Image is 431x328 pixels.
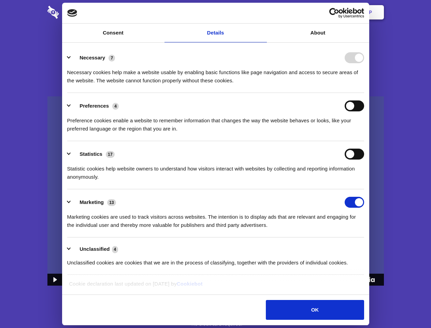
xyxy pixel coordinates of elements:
button: Preferences (4) [67,100,123,111]
div: Unclassified cookies are cookies that we are in the process of classifying, together with the pro... [67,254,364,267]
label: Statistics [80,151,102,157]
iframe: Drift Widget Chat Controller [397,294,423,320]
button: Unclassified (4) [67,245,123,254]
span: 4 [112,246,118,253]
img: logo-wordmark-white-trans-d4663122ce5f474addd5e946df7df03e33cb6a1c49d2221995e7729f52c070b2.svg [47,6,106,19]
h1: Eliminate Slack Data Loss. [47,31,384,55]
a: Usercentrics Cookiebot - opens in a new window [304,8,364,18]
label: Preferences [80,103,109,109]
div: Preference cookies enable a website to remember information that changes the way the website beha... [67,111,364,133]
a: About [267,24,369,42]
span: 7 [109,55,115,61]
h4: Auto-redaction of sensitive data, encrypted data sharing and self-destructing private chats. Shar... [47,62,384,85]
label: Marketing [80,199,104,205]
a: Cookiebot [177,281,203,287]
a: Consent [62,24,164,42]
div: Marketing cookies are used to track visitors across websites. The intention is to display ads tha... [67,208,364,229]
button: Play Video [47,274,61,286]
div: Cookie declaration last updated on [DATE] by [64,280,367,293]
button: Necessary (7) [67,52,119,63]
a: Login [310,2,339,23]
a: Pricing [200,2,230,23]
div: Statistic cookies help website owners to understand how visitors interact with websites by collec... [67,160,364,181]
span: 4 [112,103,119,110]
button: OK [266,300,364,320]
span: 13 [107,199,116,206]
span: 17 [106,151,115,158]
img: Sharesecret [47,96,384,286]
a: Contact [277,2,308,23]
label: Necessary [80,55,105,60]
img: logo [67,9,77,17]
div: Necessary cookies help make a website usable by enabling basic functions like page navigation and... [67,63,364,85]
button: Marketing (13) [67,197,120,208]
a: Details [164,24,267,42]
button: Statistics (17) [67,149,119,160]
